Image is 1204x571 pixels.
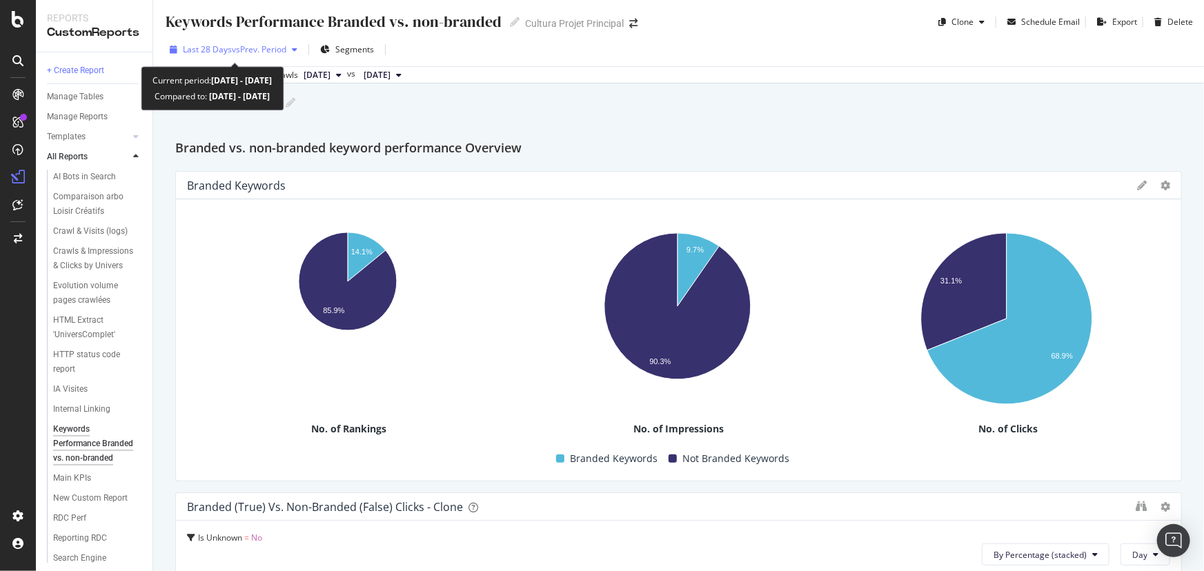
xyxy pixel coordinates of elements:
button: Clone [933,11,990,33]
button: [DATE] [298,67,347,83]
button: [DATE] [358,67,407,83]
div: arrow-right-arrow-left [629,19,638,28]
div: + Create Report [47,63,104,78]
svg: A chart. [187,226,508,334]
div: Cultura Projet Principal [525,17,624,30]
div: Current period: [153,72,273,88]
span: = [244,532,249,543]
div: Comparaison arbo Loisir Créatifs [53,190,134,219]
div: Manage Reports [47,110,108,124]
div: RDC Perf [53,511,86,525]
button: By Percentage (stacked) [982,543,1109,565]
div: Branded vs. non-branded keyword performance Overview [175,138,1182,160]
div: Open Intercom Messenger [1157,524,1190,557]
div: Internal Linking [53,402,110,417]
a: Keywords Performance Branded vs. non-branded [53,422,143,465]
button: Last 28 DaysvsPrev. Period [164,39,303,61]
div: HTTP status code report [53,348,131,377]
span: vs Prev. Period [232,43,286,55]
text: 85.9% [323,307,344,315]
div: Clone [951,16,974,28]
span: 2025 Aug. 11th [364,69,391,81]
span: Is Unknown [198,532,242,543]
a: Reporting RDC [53,531,143,545]
div: No. of Impressions [517,422,841,436]
div: New Custom Report [53,491,128,505]
div: Keywords Performance Branded vs. non-branded [53,422,137,465]
div: IA Visites [53,382,88,397]
span: 2025 Oct. 7th [304,69,330,81]
div: Export [1112,16,1137,28]
span: Not Branded Keywords [682,450,789,467]
div: All Reports [47,150,88,164]
a: Comparaison arbo Loisir Créatifs [53,190,143,219]
text: 14.1% [351,248,373,256]
a: HTTP status code report [53,348,143,377]
a: All Reports [47,150,129,164]
span: Day [1132,549,1147,561]
h2: Branded vs. non-branded keyword performance Overview [175,138,522,160]
a: New Custom Report [53,491,143,505]
a: Manage Tables [47,90,143,104]
text: 31.1% [941,277,963,285]
button: Schedule Email [1002,11,1080,33]
button: Delete [1149,11,1193,33]
span: vs [347,68,358,80]
div: Schedule Email [1021,16,1080,28]
button: Export [1092,11,1137,33]
div: AI Bots in Search [53,170,116,184]
div: Branded KeywordsA chart.No. of RankingsA chart.No. of ImpressionsA chart.No. of ClicksBranded Key... [175,171,1182,481]
svg: A chart. [846,226,1167,417]
div: Crawls & Impressions & Clicks by Univers [53,244,135,273]
a: Crawls & Impressions & Clicks by Univers [53,244,143,273]
a: Crawl & Visits (logs) [53,224,143,239]
a: Main KPIs [53,471,143,485]
button: Segments [315,39,379,61]
div: Manage Tables [47,90,103,104]
a: HTML Extract 'UniversComplet' [53,313,143,342]
div: No. of Rankings [187,422,511,436]
text: 90.3% [649,357,671,365]
button: Day [1121,543,1170,565]
div: Branded (true) vs. Non-Branded (false) Clicks - Clone [187,500,463,514]
div: Crawl & Visits (logs) [53,224,128,239]
text: 68.9% [1052,352,1073,360]
span: Segments [335,43,374,55]
div: Evolution volume pages crawlées [53,279,134,308]
a: Manage Reports [47,110,143,124]
div: Templates [47,130,86,144]
a: RDC Perf [53,511,143,525]
div: Reports [47,11,141,25]
i: Edit report name [286,98,295,108]
a: Internal Linking [53,402,143,417]
a: Templates [47,130,129,144]
span: No [251,532,262,543]
text: 9.7% [687,246,704,254]
a: IA Visites [53,382,143,397]
div: HTML Extract 'UniversComplet' [53,313,133,342]
div: binoculars [1136,501,1147,512]
div: Reporting RDC [53,531,107,545]
i: Edit report name [510,17,520,27]
div: No. of Clicks [846,422,1170,436]
a: + Create Report [47,63,143,78]
b: [DATE] - [DATE] [208,90,270,102]
div: Keywords Performance Branded vs. non-branded [164,11,502,32]
span: By Percentage (stacked) [994,549,1087,561]
a: Evolution volume pages crawlées [53,279,143,308]
div: Compared to: [155,88,270,104]
span: Last 28 Days [183,43,232,55]
b: [DATE] - [DATE] [212,74,273,86]
a: AI Bots in Search [53,170,143,184]
span: Branded Keywords [570,450,658,467]
div: Main KPIs [53,471,91,485]
div: CustomReports [47,25,141,41]
div: Delete [1167,16,1193,28]
svg: A chart. [517,226,838,389]
div: Branded Keywords [187,179,286,192]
